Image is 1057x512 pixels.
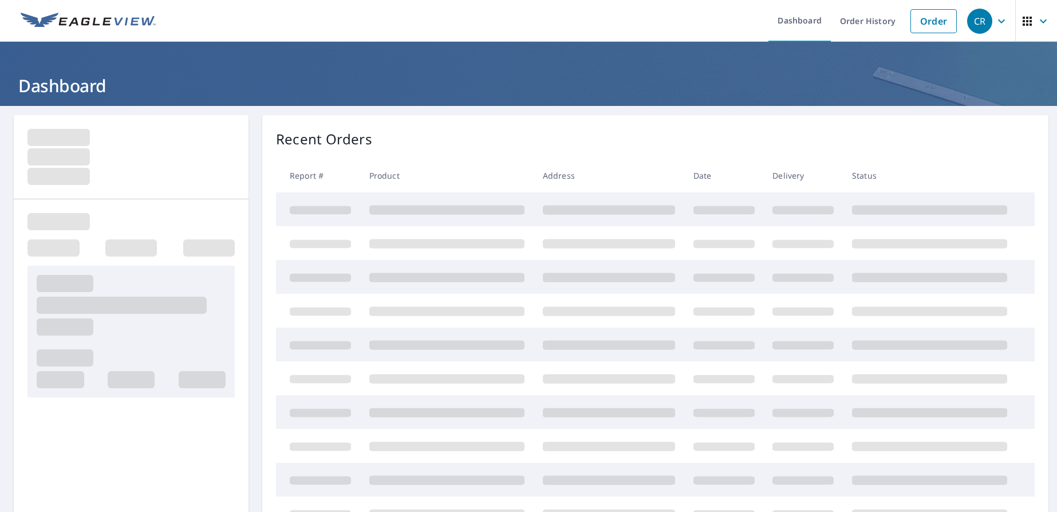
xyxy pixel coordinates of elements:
th: Report # [276,159,360,192]
p: Recent Orders [276,129,372,149]
th: Status [843,159,1016,192]
h1: Dashboard [14,74,1043,97]
th: Address [534,159,684,192]
img: EV Logo [21,13,156,30]
th: Product [360,159,534,192]
th: Delivery [763,159,843,192]
div: CR [967,9,992,34]
a: Order [910,9,957,33]
th: Date [684,159,764,192]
